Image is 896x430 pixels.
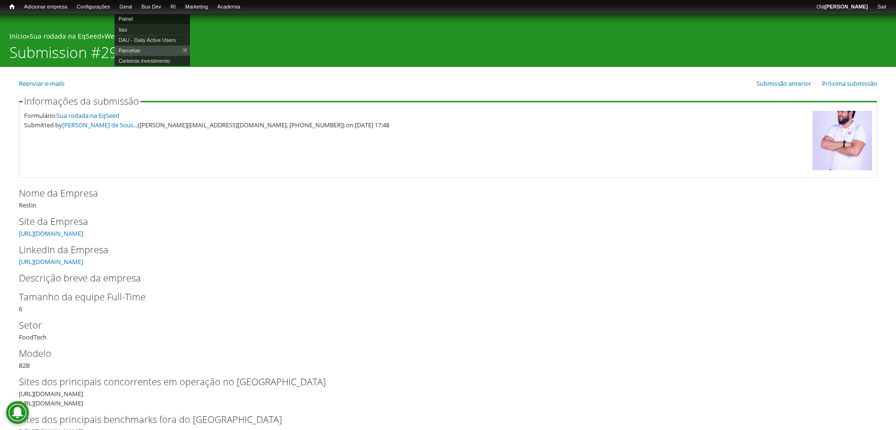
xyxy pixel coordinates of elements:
[166,2,181,12] a: RI
[181,2,213,12] a: Marketing
[19,375,877,408] div: [URL][DOMAIN_NAME] [URL][DOMAIN_NAME]
[19,375,862,389] label: Sites dos principais concorrentes em operação no [GEOGRAPHIC_DATA]
[62,121,138,129] a: [PERSON_NAME] de Sous...
[19,271,862,285] label: Descrição breve da empresa
[756,79,811,88] a: Submissão anterior
[105,32,157,41] a: Webform results
[19,2,72,12] a: Adicionar empresa
[24,120,808,130] div: Submitted by ([PERSON_NAME][EMAIL_ADDRESS][DOMAIN_NAME], [PHONE_NUMBER]) on [DATE] 17:48
[19,229,83,238] a: [URL][DOMAIN_NAME]
[24,111,808,120] div: Formulário:
[813,111,872,170] img: Foto de Luciano de Sousa Almeida Barbosa
[23,97,140,106] legend: Informações da submissão
[19,79,65,88] a: Reenviar e-mails
[19,347,877,370] div: B2B
[813,164,872,172] a: Ver perfil do usuário.
[812,2,872,12] a: Olá[PERSON_NAME]
[822,79,877,88] a: Próxima submissão
[19,290,862,304] label: Tamanho da equipe Full-Time
[9,32,26,41] a: Início
[9,3,15,10] span: Início
[72,2,115,12] a: Configurações
[137,2,166,12] a: Bus Dev
[19,186,877,210] div: Restin
[57,111,119,120] a: Sua rodada na EqSeed
[9,32,887,43] div: » »
[9,43,135,67] h1: Submission #2957
[19,257,83,266] a: [URL][DOMAIN_NAME]
[19,413,862,427] label: Sites dos principais benchmarks fora do [GEOGRAPHIC_DATA]
[19,318,862,332] label: Setor
[19,318,877,342] div: FoodTech
[30,32,101,41] a: Sua rodada na EqSeed
[115,2,137,12] a: Geral
[213,2,245,12] a: Academia
[19,215,862,229] label: Site da Empresa
[5,2,19,11] a: Início
[19,290,877,314] div: 6
[19,186,862,200] label: Nome da Empresa
[19,243,862,257] label: LinkedIn da Empresa
[19,347,862,361] label: Modelo
[824,4,868,9] strong: [PERSON_NAME]
[872,2,891,12] a: Sair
